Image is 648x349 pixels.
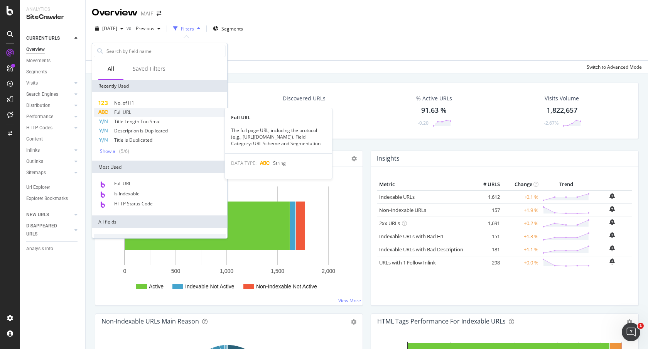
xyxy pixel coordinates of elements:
[377,153,400,164] h4: Insights
[106,45,225,57] input: Search by field name
[26,124,72,132] a: HTTP Codes
[94,234,226,246] div: URLs
[220,268,233,274] text: 1,000
[471,190,502,204] td: 1,612
[26,169,46,177] div: Sitemaps
[170,22,203,35] button: Filters
[379,207,426,213] a: Non-Indexable URLs
[502,179,540,190] th: Change
[26,183,50,191] div: Url Explorer
[379,259,436,266] a: URLs with 1 Follow Inlink
[141,10,154,17] div: MAIF
[416,95,452,102] div: % Active URLs
[584,61,642,73] button: Switch to Advanced Mode
[26,34,72,42] a: CURRENT URLS
[609,258,615,264] div: bell-plus
[118,148,129,154] div: ( 5 / 6 )
[26,195,68,203] div: Explorer Bookmarks
[379,220,400,227] a: 2xx URLs
[471,179,502,190] th: # URLS
[114,190,140,197] span: Is Indexable
[26,57,80,65] a: Movements
[26,135,43,143] div: Content
[100,149,118,154] div: Show all
[225,114,332,121] div: Full URL
[26,6,79,13] div: Analytics
[185,283,235,290] text: Indexable Not Active
[609,206,615,212] div: bell-plus
[26,135,80,143] a: Content
[471,256,502,269] td: 298
[26,113,72,121] a: Performance
[114,200,153,207] span: HTTP Status Code
[379,233,444,240] a: Indexable URLs with Bad H1
[171,268,181,274] text: 500
[26,57,51,65] div: Movements
[622,323,640,341] iframe: Intercom live chat
[351,156,357,161] i: Options
[92,6,138,19] div: Overview
[502,256,540,269] td: +0.0 %
[271,268,284,274] text: 1,500
[102,25,117,32] span: 2025 Sep. 23rd
[273,160,286,166] span: String
[540,179,592,190] th: Trend
[379,246,463,253] a: Indexable URLs with Bad Description
[544,120,559,126] div: -2.67%
[638,323,644,329] span: 1
[133,65,165,73] div: Saved Filters
[283,95,326,102] div: Discovered URLs
[545,95,579,102] div: Visits Volume
[101,179,356,299] svg: A chart.
[108,65,114,73] div: All
[418,120,429,126] div: -0.20
[210,22,246,35] button: Segments
[471,217,502,230] td: 1,691
[471,230,502,243] td: 151
[609,232,615,238] div: bell-plus
[181,25,194,32] div: Filters
[338,297,361,304] a: View More
[502,203,540,217] td: +1.9 %
[231,160,256,166] span: DATA TYPE:
[26,146,72,154] a: Inlinks
[26,46,80,54] a: Overview
[92,80,227,92] div: Recently Used
[114,127,168,134] span: Description is Duplicated
[26,158,72,166] a: Outlinks
[502,230,540,243] td: +1.3 %
[92,215,227,228] div: All fields
[26,68,80,76] a: Segments
[26,79,38,87] div: Visits
[157,11,161,16] div: arrow-right-arrow-left
[609,219,615,225] div: bell-plus
[26,34,60,42] div: CURRENT URLS
[26,211,49,219] div: NEW URLS
[609,245,615,251] div: bell-plus
[26,195,80,203] a: Explorer Bookmarks
[114,100,134,106] span: No. of H1
[502,217,540,230] td: +0.2 %
[92,161,227,173] div: Most Used
[627,319,632,325] div: gear
[379,193,415,200] a: Indexable URLs
[26,245,53,253] div: Analysis Info
[351,319,356,325] div: gear
[133,22,164,35] button: Previous
[26,113,53,121] div: Performance
[26,102,51,110] div: Distribution
[133,25,154,32] span: Previous
[502,190,540,204] td: +0.1 %
[127,25,133,31] span: vs
[26,13,79,22] div: SiteCrawler
[377,317,506,325] div: HTML Tags Performance for Indexable URLs
[26,90,58,98] div: Search Engines
[114,118,162,125] span: Title Length Too Small
[26,124,52,132] div: HTTP Codes
[26,222,72,238] a: DISAPPEARED URLS
[114,109,131,115] span: Full URL
[114,137,152,143] span: Title is Duplicated
[377,179,471,190] th: Metric
[114,180,131,187] span: Full URL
